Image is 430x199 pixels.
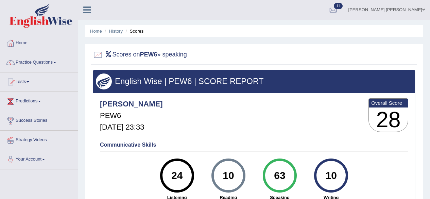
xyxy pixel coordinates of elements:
h4: Communicative Skills [100,142,408,148]
h5: PEW6 [100,112,163,120]
b: PEW6 [140,51,157,58]
a: Tests [0,72,78,89]
a: Predictions [0,92,78,109]
h5: [DATE] 23:33 [100,123,163,131]
div: 10 [216,161,241,190]
h3: 28 [369,107,408,132]
div: 24 [165,161,189,190]
h4: [PERSON_NAME] [100,100,163,108]
a: History [109,29,123,34]
a: Home [90,29,102,34]
div: 10 [319,161,344,190]
a: Practice Questions [0,53,78,70]
a: Strategy Videos [0,131,78,148]
img: wings.png [96,73,112,89]
h3: English Wise | PEW6 | SCORE REPORT [96,77,412,86]
div: 63 [267,161,292,190]
li: Scores [124,28,144,34]
a: Home [0,34,78,51]
h2: Scores on » speaking [93,50,187,60]
b: Overall Score [371,100,406,106]
a: Success Stories [0,111,78,128]
a: Your Account [0,150,78,167]
span: 11 [334,3,342,9]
